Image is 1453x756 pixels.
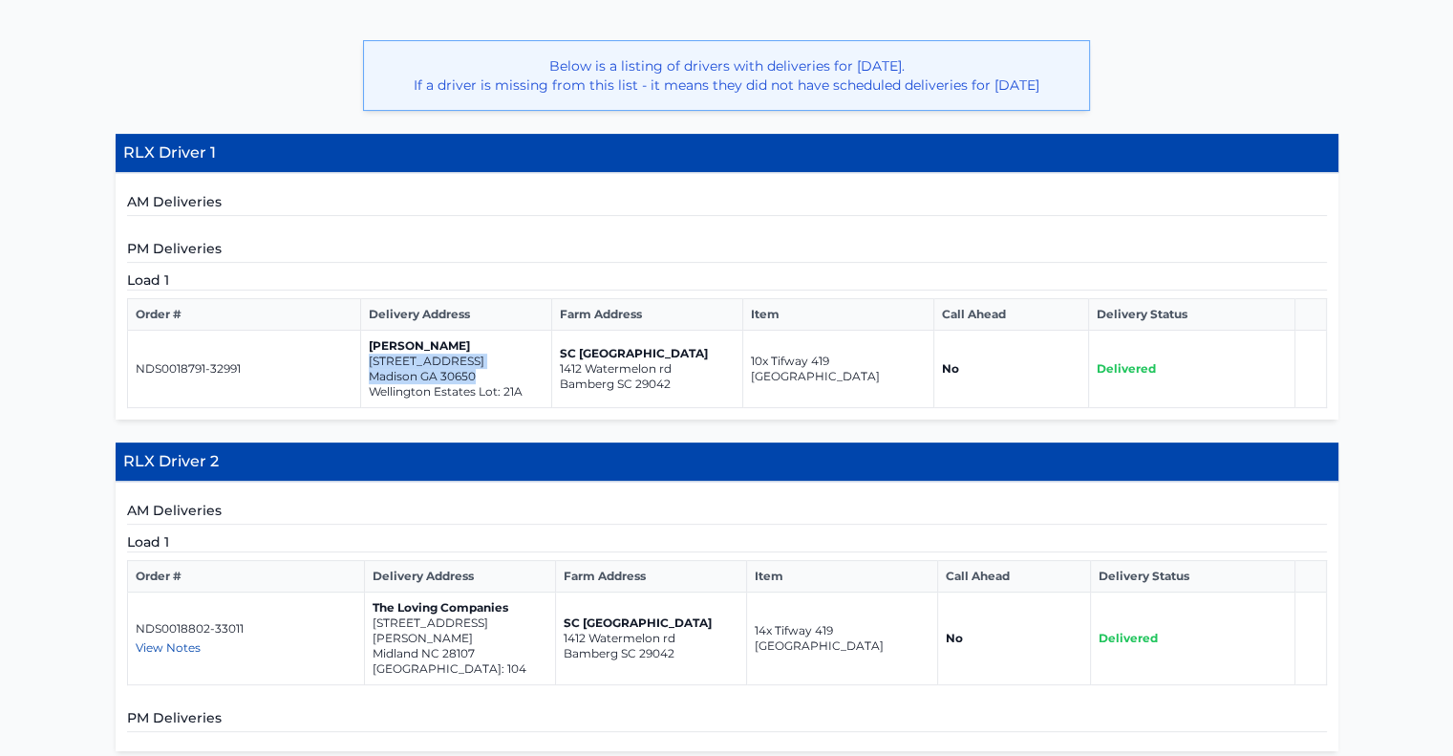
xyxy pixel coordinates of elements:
h5: AM Deliveries [127,192,1327,216]
p: Bamberg SC 29042 [564,646,738,661]
p: [STREET_ADDRESS] [369,354,544,369]
p: [GEOGRAPHIC_DATA]: 104 [373,661,547,677]
th: Delivery Address [361,299,552,331]
p: Wellington Estates Lot: 21A [369,384,544,400]
th: Call Ahead [934,299,1089,331]
p: SC [GEOGRAPHIC_DATA] [564,616,738,631]
h5: PM Deliveries [127,708,1327,732]
p: [STREET_ADDRESS][PERSON_NAME] [373,616,547,646]
h5: AM Deliveries [127,501,1327,525]
p: 1412 Watermelon rd [564,631,738,646]
h5: Load 1 [127,270,1327,291]
p: NDS0018791-32991 [136,361,353,377]
p: [PERSON_NAME] [369,338,544,354]
h4: RLX Driver 2 [116,443,1338,482]
p: The Loving Companies [373,600,547,616]
h4: RLX Driver 1 [116,134,1338,173]
p: SC [GEOGRAPHIC_DATA] [560,346,735,361]
th: Farm Address [552,299,743,331]
p: Madison GA 30650 [369,369,544,384]
th: Item [746,561,937,593]
p: Bamberg SC 29042 [560,377,735,392]
p: 1412 Watermelon rd [560,361,735,377]
th: Order # [127,299,361,331]
th: Farm Address [555,561,746,593]
th: Item [743,299,934,331]
h5: Load 1 [127,532,1327,552]
th: Delivery Address [364,561,555,593]
th: Delivery Status [1091,561,1295,593]
td: 14x Tifway 419 [GEOGRAPHIC_DATA] [746,593,937,685]
p: Below is a listing of drivers with deliveries for [DATE]. If a driver is missing from this list -... [379,56,1074,95]
p: Midland NC 28107 [373,646,547,661]
strong: No [946,631,963,645]
h5: PM Deliveries [127,239,1327,263]
p: NDS0018802-33011 [136,621,356,637]
th: Delivery Status [1088,299,1294,331]
td: 10x Tifway 419 [GEOGRAPHIC_DATA] [743,331,934,408]
th: Order # [127,561,364,593]
span: Delivered [1099,631,1158,645]
span: View Notes [136,640,201,655]
strong: No [942,361,959,376]
span: Delivered [1097,361,1156,376]
th: Call Ahead [937,561,1090,593]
